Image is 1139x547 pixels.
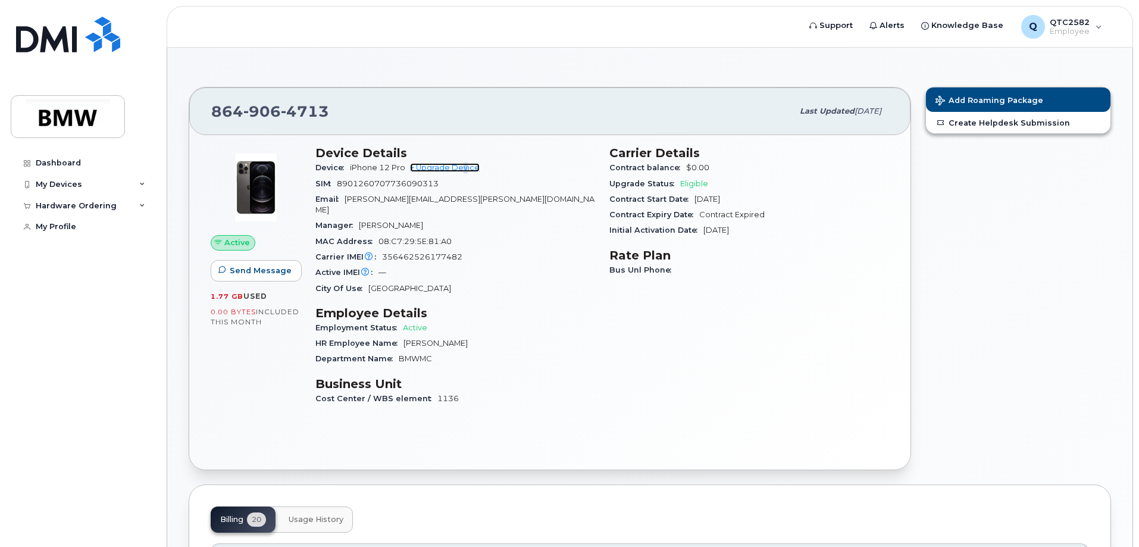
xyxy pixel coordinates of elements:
span: Contract Expired [699,210,765,219]
span: Eligible [680,179,708,188]
span: 4713 [281,102,329,120]
span: used [243,292,267,301]
span: Initial Activation Date [609,226,703,235]
span: Last updated [800,107,855,115]
span: Active IMEI [315,268,378,277]
span: — [378,268,386,277]
span: 1.77 GB [211,292,243,301]
span: [PERSON_NAME][EMAIL_ADDRESS][PERSON_NAME][DOMAIN_NAME] [315,195,594,214]
span: [DATE] [694,195,720,204]
span: BMWMC [399,354,432,363]
h3: Employee Details [315,306,595,320]
h3: Rate Plan [609,248,889,262]
span: Send Message [230,265,292,276]
span: Email [315,195,345,204]
span: Bus Unl Phone [609,265,677,274]
span: iPhone 12 Pro [350,163,405,172]
span: 08:C7:29:5E:81:A0 [378,237,452,246]
span: 1136 [437,394,459,403]
span: 356462526177482 [382,252,462,261]
a: + Upgrade Device [410,163,480,172]
span: $0.00 [686,163,709,172]
span: [GEOGRAPHIC_DATA] [368,284,451,293]
span: Carrier IMEI [315,252,382,261]
img: image20231002-3703462-zcwrqf.jpeg [220,152,292,223]
span: SIM [315,179,337,188]
span: 864 [211,102,329,120]
span: [DATE] [703,226,729,235]
h3: Device Details [315,146,595,160]
span: [PERSON_NAME] [359,221,423,230]
iframe: Messenger Launcher [1087,495,1130,538]
span: Employment Status [315,323,403,332]
span: 0.00 Bytes [211,308,256,316]
span: Usage History [289,515,343,524]
span: [DATE] [855,107,881,115]
span: Contract Expiry Date [609,210,699,219]
span: Upgrade Status [609,179,680,188]
span: 906 [243,102,281,120]
button: Send Message [211,260,302,282]
span: Add Roaming Package [935,96,1043,107]
span: Manager [315,221,359,230]
button: Add Roaming Package [926,87,1110,112]
span: Active [403,323,427,332]
span: Cost Center / WBS element [315,394,437,403]
span: HR Employee Name [315,339,403,348]
span: City Of Use [315,284,368,293]
span: Contract balance [609,163,686,172]
span: Device [315,163,350,172]
span: [PERSON_NAME] [403,339,468,348]
h3: Carrier Details [609,146,889,160]
h3: Business Unit [315,377,595,391]
span: 8901260707736090313 [337,179,439,188]
span: Department Name [315,354,399,363]
span: Contract Start Date [609,195,694,204]
span: MAC Address [315,237,378,246]
span: Active [224,237,250,248]
a: Create Helpdesk Submission [926,112,1110,133]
